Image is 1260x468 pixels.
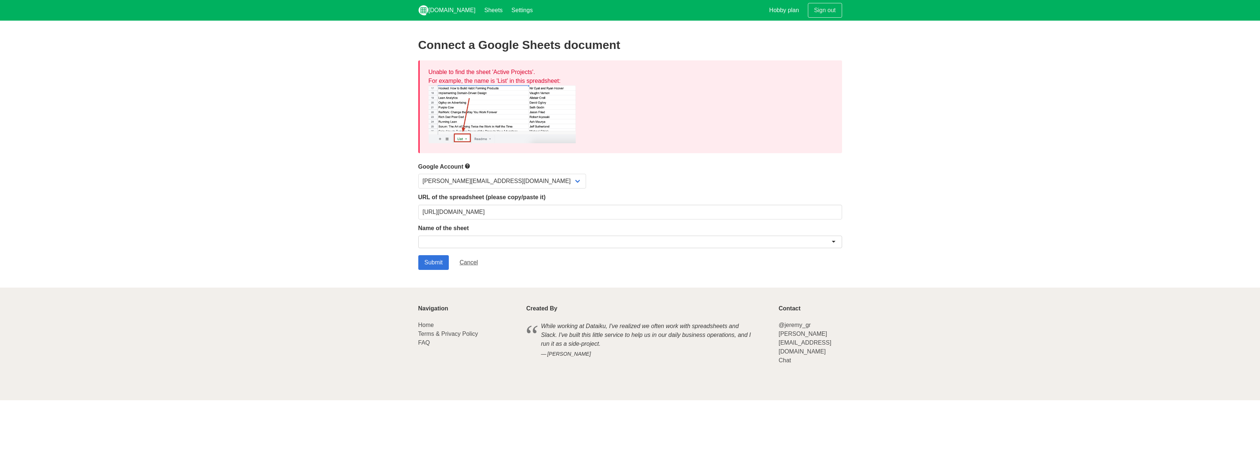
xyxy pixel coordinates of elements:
label: URL of the spreadsheet (please copy/paste it) [418,193,842,202]
a: Chat [778,357,791,363]
p: Navigation [418,305,518,312]
a: Cancel [453,255,484,270]
p: Contact [778,305,842,312]
img: logo_v2_white.png [418,5,429,15]
h2: Connect a Google Sheets document [418,38,842,52]
a: Terms & Privacy Policy [418,331,478,337]
a: Sign out [808,3,842,18]
p: Created By [526,305,770,312]
div: Unable to find the sheet 'Active Projects'. For example, the name is 'List' in this spreadsheet: [418,60,842,153]
a: Home [418,322,434,328]
a: @jeremy_gr [778,322,810,328]
label: Google Account [418,162,842,171]
a: [PERSON_NAME][EMAIL_ADDRESS][DOMAIN_NAME] [778,331,831,355]
blockquote: While working at Dataiku, I've realized we often work with spreadsheets and Slack. I've built thi... [526,321,770,359]
a: FAQ [418,339,430,346]
label: Name of the sheet [418,224,842,233]
cite: [PERSON_NAME] [541,350,755,358]
input: Submit [418,255,449,270]
input: Should start with https://docs.google.com/spreadsheets/d/ [418,205,842,219]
